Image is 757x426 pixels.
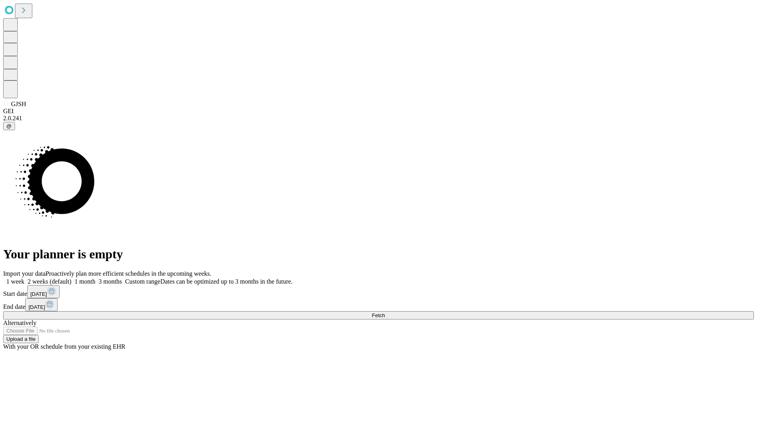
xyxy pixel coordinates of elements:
span: @ [6,123,12,129]
div: 2.0.241 [3,115,754,122]
button: [DATE] [25,298,58,311]
div: Start date [3,285,754,298]
button: [DATE] [27,285,60,298]
h1: Your planner is empty [3,247,754,262]
div: GEI [3,108,754,115]
span: Alternatively [3,319,36,326]
span: With your OR schedule from your existing EHR [3,343,125,350]
button: Upload a file [3,335,39,343]
span: Custom range [125,278,160,285]
span: 2 weeks (default) [28,278,71,285]
span: Dates can be optimized up to 3 months in the future. [160,278,293,285]
button: @ [3,122,15,130]
div: End date [3,298,754,311]
span: [DATE] [28,304,45,310]
span: 1 month [75,278,95,285]
span: Import your data [3,270,46,277]
span: 3 months [99,278,122,285]
span: Fetch [372,312,385,318]
span: [DATE] [30,291,47,297]
span: 1 week [6,278,24,285]
button: Fetch [3,311,754,319]
span: GJSH [11,101,26,107]
span: Proactively plan more efficient schedules in the upcoming weeks. [46,270,211,277]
